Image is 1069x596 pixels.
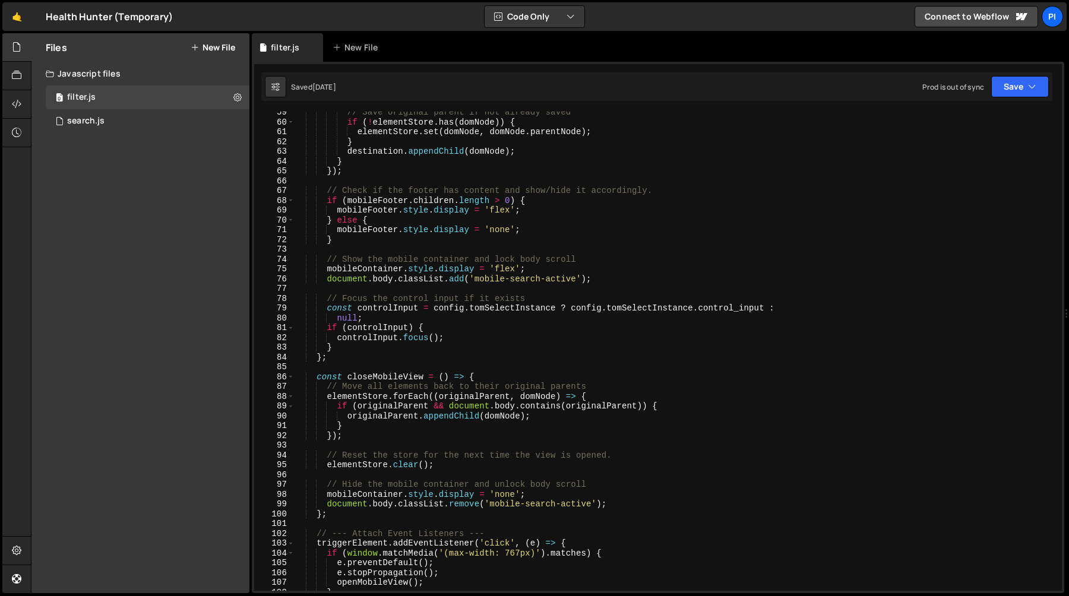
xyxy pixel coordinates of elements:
[254,313,295,324] div: 80
[254,480,295,490] div: 97
[254,294,295,304] div: 78
[254,460,295,470] div: 95
[2,2,31,31] a: 🤙
[254,499,295,509] div: 99
[254,392,295,402] div: 88
[291,82,336,92] div: Saved
[254,118,295,128] div: 60
[254,578,295,588] div: 107
[254,235,295,245] div: 72
[254,558,295,568] div: 105
[922,82,984,92] div: Prod is out of sync
[254,205,295,215] div: 69
[254,264,295,274] div: 75
[271,42,299,53] div: filter.js
[254,186,295,196] div: 67
[254,431,295,441] div: 92
[254,147,295,157] div: 63
[991,76,1049,97] button: Save
[254,176,295,186] div: 66
[254,274,295,284] div: 76
[254,509,295,519] div: 100
[67,116,105,126] div: search.js
[254,245,295,255] div: 73
[254,284,295,294] div: 77
[254,382,295,392] div: 87
[254,401,295,411] div: 89
[254,421,295,431] div: 91
[254,255,295,265] div: 74
[46,41,67,54] h2: Files
[254,215,295,226] div: 70
[254,166,295,176] div: 65
[254,225,295,235] div: 71
[915,6,1038,27] a: Connect to Webflow
[254,157,295,167] div: 64
[46,85,249,109] div: 16494/44708.js
[31,62,249,85] div: Javascript files
[254,549,295,559] div: 104
[254,323,295,333] div: 81
[254,353,295,363] div: 84
[46,9,173,24] div: Health Hunter (Temporary)
[254,333,295,343] div: 82
[254,372,295,382] div: 86
[254,127,295,137] div: 61
[254,107,295,118] div: 59
[333,42,382,53] div: New File
[485,6,584,27] button: Code Only
[254,451,295,461] div: 94
[254,196,295,206] div: 68
[254,519,295,529] div: 101
[254,303,295,313] div: 79
[254,538,295,549] div: 103
[254,411,295,421] div: 90
[254,362,295,372] div: 85
[254,568,295,578] div: 106
[254,490,295,500] div: 98
[191,43,235,52] button: New File
[254,343,295,353] div: 83
[254,529,295,539] div: 102
[1042,6,1063,27] a: Pi
[67,92,96,103] div: filter.js
[254,137,295,147] div: 62
[254,440,295,451] div: 93
[46,109,249,133] div: 16494/45041.js
[254,470,295,480] div: 96
[56,94,63,103] span: 0
[312,82,336,92] div: [DATE]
